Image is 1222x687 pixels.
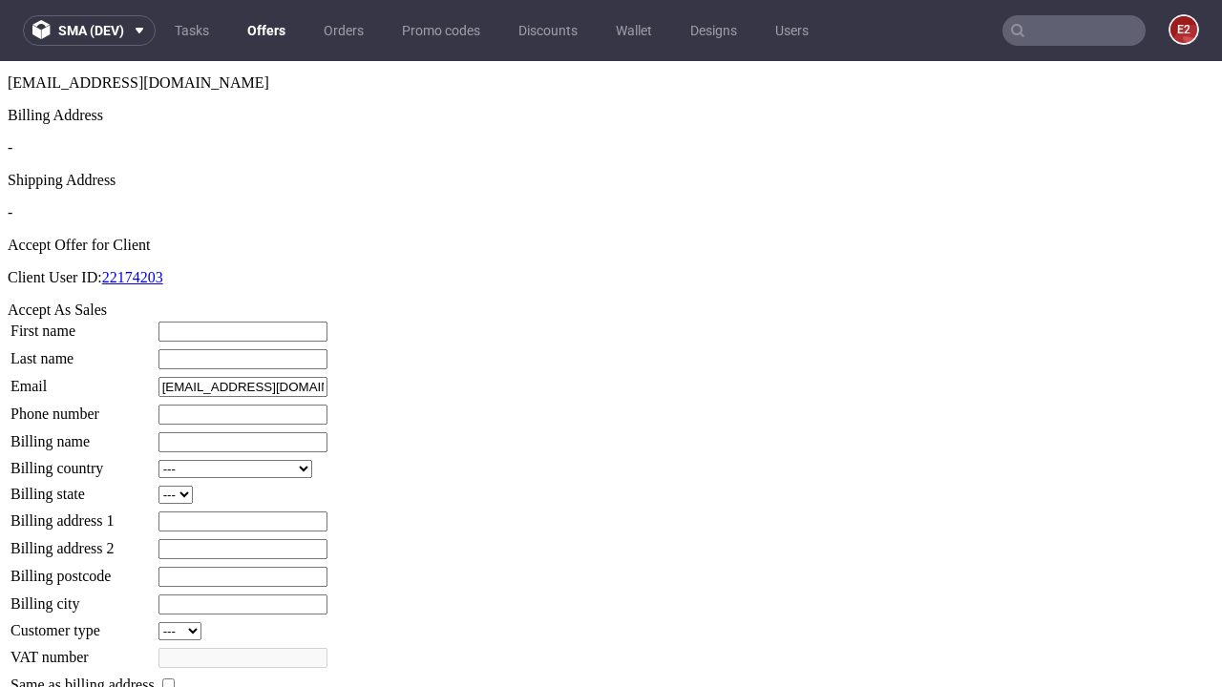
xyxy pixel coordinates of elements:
[102,208,163,224] a: 22174203
[10,532,156,554] td: Billing city
[507,15,589,46] a: Discounts
[8,13,269,30] span: [EMAIL_ADDRESS][DOMAIN_NAME]
[236,15,297,46] a: Offers
[312,15,375,46] a: Orders
[10,560,156,580] td: Customer type
[10,505,156,527] td: Billing postcode
[10,614,156,635] td: Same as billing address
[10,477,156,499] td: Billing address 2
[8,176,1214,193] div: Accept Offer for Client
[8,111,1214,128] div: Shipping Address
[604,15,664,46] a: Wallet
[10,586,156,608] td: VAT number
[163,15,221,46] a: Tasks
[10,398,156,418] td: Billing country
[764,15,820,46] a: Users
[10,424,156,444] td: Billing state
[679,15,748,46] a: Designs
[8,208,1214,225] p: Client User ID:
[58,24,124,37] span: sma (dev)
[8,78,12,94] span: -
[8,240,1214,258] div: Accept As Sales
[23,15,156,46] button: sma (dev)
[8,143,12,159] span: -
[1170,16,1197,43] figcaption: e2
[8,46,1214,63] div: Billing Address
[390,15,492,46] a: Promo codes
[10,343,156,364] td: Phone number
[10,370,156,392] td: Billing name
[10,287,156,309] td: Last name
[10,315,156,337] td: Email
[10,260,156,281] td: First name
[10,449,156,471] td: Billing address 1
